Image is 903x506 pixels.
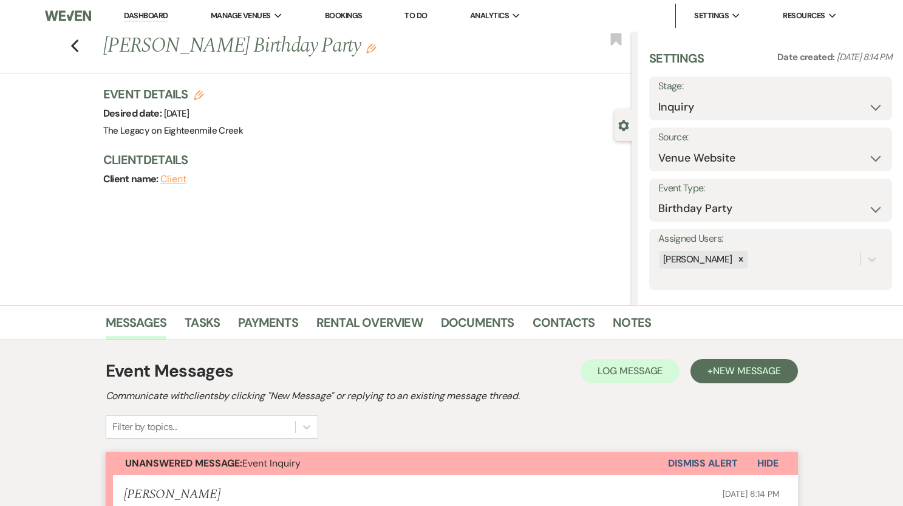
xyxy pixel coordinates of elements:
[238,313,298,340] a: Payments
[659,251,734,268] div: [PERSON_NAME]
[103,107,164,120] span: Desired date:
[124,487,220,502] h5: [PERSON_NAME]
[106,452,668,475] button: Unanswered Message:Event Inquiry
[125,457,301,470] span: Event Inquiry
[316,313,423,340] a: Rental Overview
[103,86,244,103] h3: Event Details
[613,313,651,340] a: Notes
[106,358,234,384] h1: Event Messages
[103,151,620,168] h3: Client Details
[125,457,242,470] strong: Unanswered Message:
[757,457,779,470] span: Hide
[106,389,798,403] h2: Communicate with clients by clicking "New Message" or replying to an existing message thread.
[164,108,189,120] span: [DATE]
[658,180,883,197] label: Event Type:
[185,313,220,340] a: Tasks
[658,78,883,95] label: Stage:
[112,420,177,434] div: Filter by topics...
[404,10,427,21] a: To Do
[103,173,161,185] span: Client name:
[783,10,825,22] span: Resources
[441,313,514,340] a: Documents
[533,313,595,340] a: Contacts
[668,452,738,475] button: Dismiss Alert
[618,119,629,131] button: Close lead details
[658,129,883,146] label: Source:
[160,174,186,184] button: Client
[124,10,168,22] a: Dashboard
[581,359,680,383] button: Log Message
[658,230,883,248] label: Assigned Users:
[103,125,244,137] span: The Legacy on Eighteenmile Creek
[694,10,729,22] span: Settings
[723,488,779,499] span: [DATE] 8:14 PM
[470,10,509,22] span: Analytics
[45,3,90,29] img: Weven Logo
[649,50,704,77] h3: Settings
[103,32,522,61] h1: [PERSON_NAME] Birthday Party
[837,51,892,63] span: [DATE] 8:14 PM
[777,51,837,63] span: Date created:
[713,364,780,377] span: New Message
[106,313,167,340] a: Messages
[366,43,376,53] button: Edit
[738,452,798,475] button: Hide
[598,364,663,377] span: Log Message
[211,10,271,22] span: Manage Venues
[325,10,363,21] a: Bookings
[690,359,797,383] button: +New Message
